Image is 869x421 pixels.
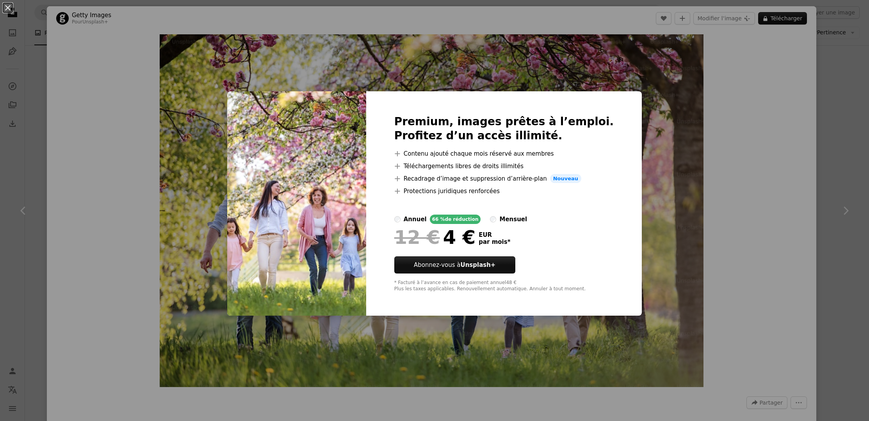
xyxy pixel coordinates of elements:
[499,215,527,224] div: mensuel
[394,174,614,183] li: Recadrage d’image et suppression d’arrière-plan
[394,280,614,292] div: * Facturé à l’avance en cas de paiement annuel 48 € Plus les taxes applicables. Renouvellement au...
[227,91,366,316] img: premium_photo-1681911456233-e36fa673e894
[460,261,495,268] strong: Unsplash+
[394,227,475,247] div: 4 €
[550,174,581,183] span: Nouveau
[394,256,515,274] button: Abonnez-vous àUnsplash+
[430,215,481,224] div: 66 % de réduction
[394,162,614,171] li: Téléchargements libres de droits illimités
[490,216,496,222] input: mensuel
[404,215,427,224] div: annuel
[479,231,510,238] span: EUR
[394,187,614,196] li: Protections juridiques renforcées
[394,149,614,158] li: Contenu ajouté chaque mois réservé aux membres
[394,227,440,247] span: 12 €
[479,238,510,245] span: par mois *
[394,115,614,143] h2: Premium, images prêtes à l’emploi. Profitez d’un accès illimité.
[394,216,401,222] input: annuel66 %de réduction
